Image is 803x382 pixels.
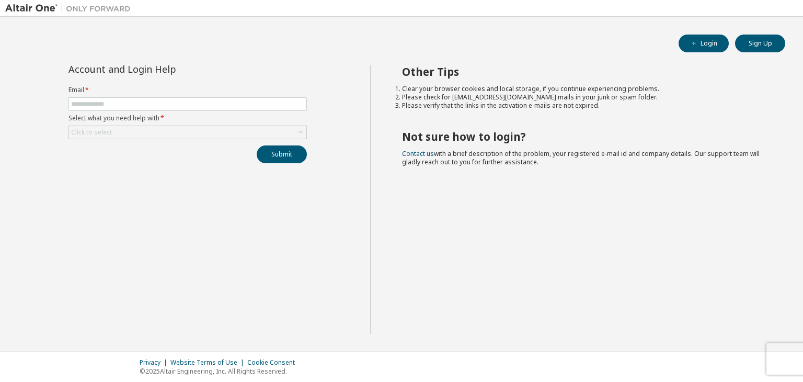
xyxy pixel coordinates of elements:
div: Account and Login Help [68,65,259,73]
span: with a brief description of the problem, your registered e-mail id and company details. Our suppo... [402,149,760,166]
li: Please check for [EMAIL_ADDRESS][DOMAIN_NAME] mails in your junk or spam folder. [402,93,767,102]
li: Clear your browser cookies and local storage, if you continue experiencing problems. [402,85,767,93]
a: Contact us [402,149,434,158]
label: Select what you need help with [68,114,307,122]
button: Submit [257,145,307,163]
div: Cookie Consent [247,358,301,367]
label: Email [68,86,307,94]
h2: Other Tips [402,65,767,78]
div: Website Terms of Use [170,358,247,367]
div: Privacy [140,358,170,367]
img: Altair One [5,3,136,14]
div: Click to select [71,128,112,137]
li: Please verify that the links in the activation e-mails are not expired. [402,102,767,110]
div: Click to select [69,126,306,139]
h2: Not sure how to login? [402,130,767,143]
button: Sign Up [735,35,785,52]
button: Login [679,35,729,52]
p: © 2025 Altair Engineering, Inc. All Rights Reserved. [140,367,301,376]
